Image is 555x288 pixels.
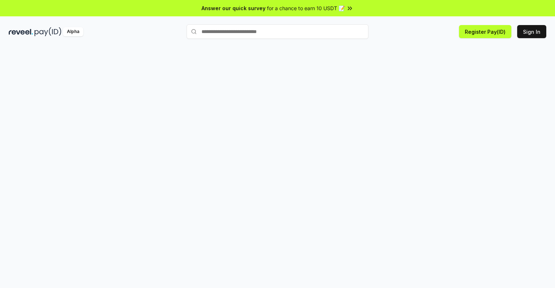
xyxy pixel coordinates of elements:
[459,25,511,38] button: Register Pay(ID)
[517,25,546,38] button: Sign In
[9,27,33,36] img: reveel_dark
[267,4,345,12] span: for a chance to earn 10 USDT 📝
[63,27,83,36] div: Alpha
[201,4,265,12] span: Answer our quick survey
[35,27,61,36] img: pay_id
